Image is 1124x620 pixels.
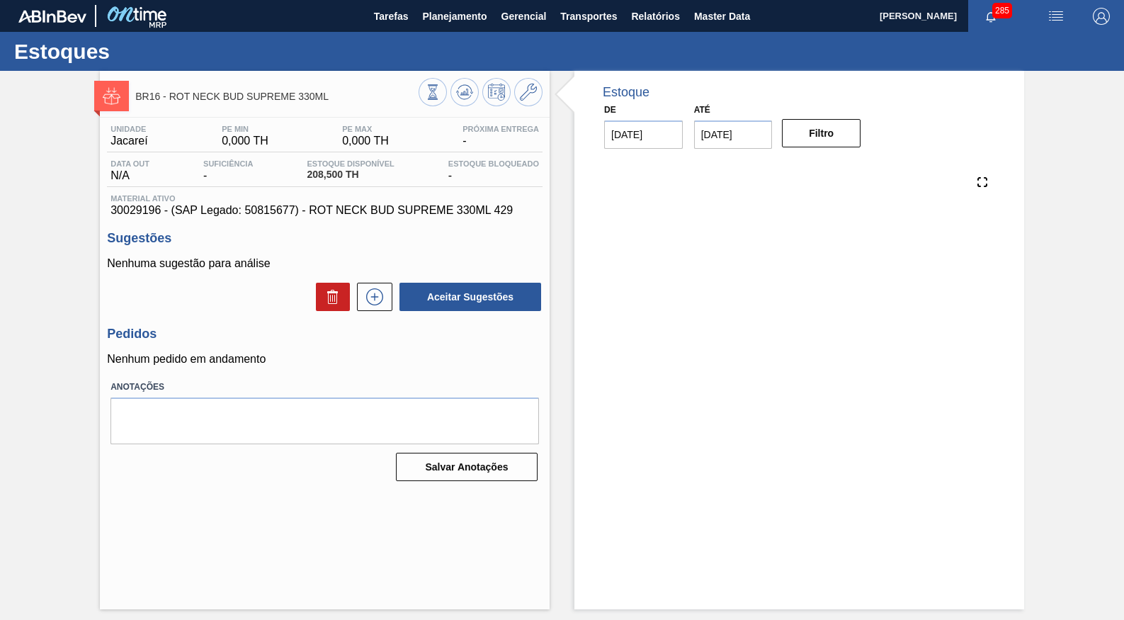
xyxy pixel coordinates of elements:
span: Suficiência [203,159,253,168]
span: Material ativo [110,194,539,203]
h1: Estoques [14,43,266,60]
button: Notificações [968,6,1014,26]
span: Próxima Entrega [462,125,539,133]
button: Ir ao Master Data / Geral [514,78,543,106]
span: Estoque Bloqueado [448,159,539,168]
div: Estoque [603,85,649,100]
div: Nova sugestão [350,283,392,311]
div: - [200,159,256,182]
p: Nenhuma sugestão para análise [107,257,543,270]
button: Visão Geral dos Estoques [419,78,447,106]
span: 0,000 TH [222,135,268,147]
div: - [445,159,543,182]
span: Planejamento [422,8,487,25]
div: - [459,125,543,147]
span: 30029196 - (SAP Legado: 50815677) - ROT NECK BUD SUPREME 330ML 429 [110,204,539,217]
button: Atualizar Gráfico [450,78,479,106]
h3: Pedidos [107,327,543,342]
h3: Sugestões [107,231,543,246]
span: Jacareí [110,135,147,147]
span: PE MAX [342,125,389,133]
label: De [604,105,616,115]
div: N/A [107,159,153,182]
span: Estoque Disponível [307,159,394,168]
span: Data out [110,159,149,168]
button: Filtro [782,119,861,147]
span: 208,500 TH [307,169,394,180]
span: Transportes [560,8,617,25]
img: Logout [1093,8,1110,25]
img: Ícone [103,87,120,105]
input: dd/mm/yyyy [604,120,683,149]
label: Até [694,105,710,115]
span: 0,000 TH [342,135,389,147]
span: 285 [992,3,1012,18]
img: userActions [1048,8,1065,25]
p: Nenhum pedido em andamento [107,353,543,366]
div: Excluir Sugestões [309,283,350,311]
button: Salvar Anotações [396,453,538,481]
input: dd/mm/yyyy [694,120,773,149]
span: Master Data [694,8,750,25]
span: Unidade [110,125,147,133]
img: TNhmsLtSVTkK8tSr43FrP2fwEKptu5GPRR3wAAAABJRU5ErkJggg== [18,10,86,23]
span: PE MIN [222,125,268,133]
span: BR16 - ROT NECK BUD SUPREME 330ML [135,91,419,102]
div: Aceitar Sugestões [392,281,543,312]
span: Gerencial [501,8,547,25]
button: Aceitar Sugestões [399,283,541,311]
label: Anotações [110,377,539,398]
span: Relatórios [631,8,679,25]
button: Programar Estoque [482,78,511,106]
span: Tarefas [374,8,409,25]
